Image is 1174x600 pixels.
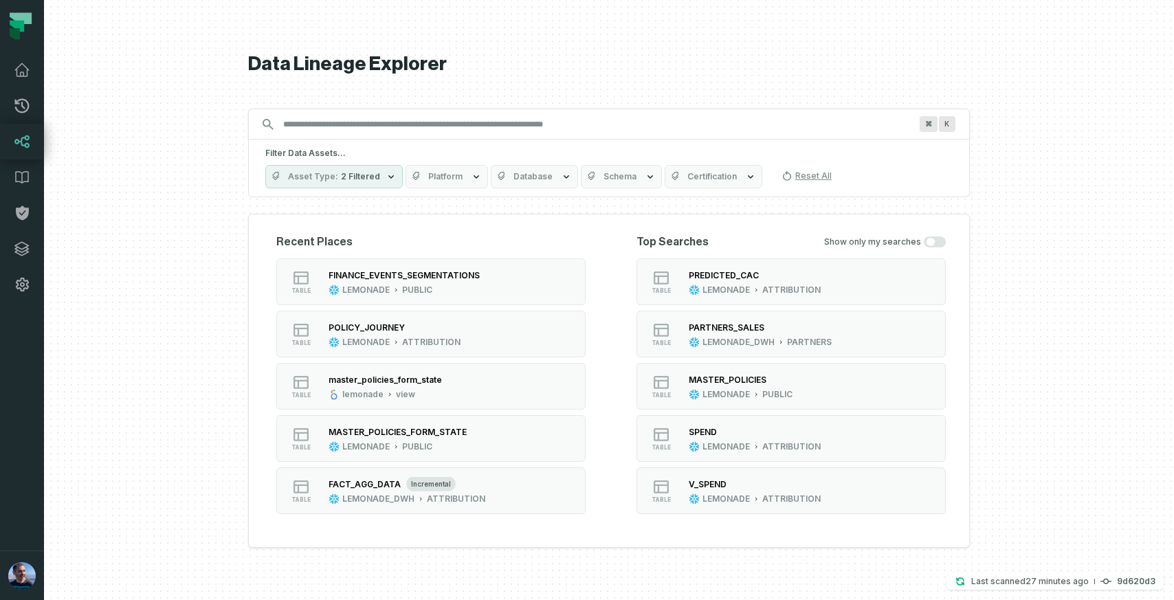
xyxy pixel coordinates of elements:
[971,575,1089,588] p: Last scanned
[8,562,36,590] img: avatar of Tal Kurnas
[1117,577,1155,586] h4: 9d620d3
[1026,576,1089,586] relative-time: Sep 10, 2025, 10:23 AM EDT
[920,116,938,132] span: Press ⌘ + K to focus the search bar
[939,116,955,132] span: Press ⌘ + K to focus the search bar
[248,52,970,76] h1: Data Lineage Explorer
[946,573,1164,590] button: Last scanned[DATE] 10:23:19 AM9d620d3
